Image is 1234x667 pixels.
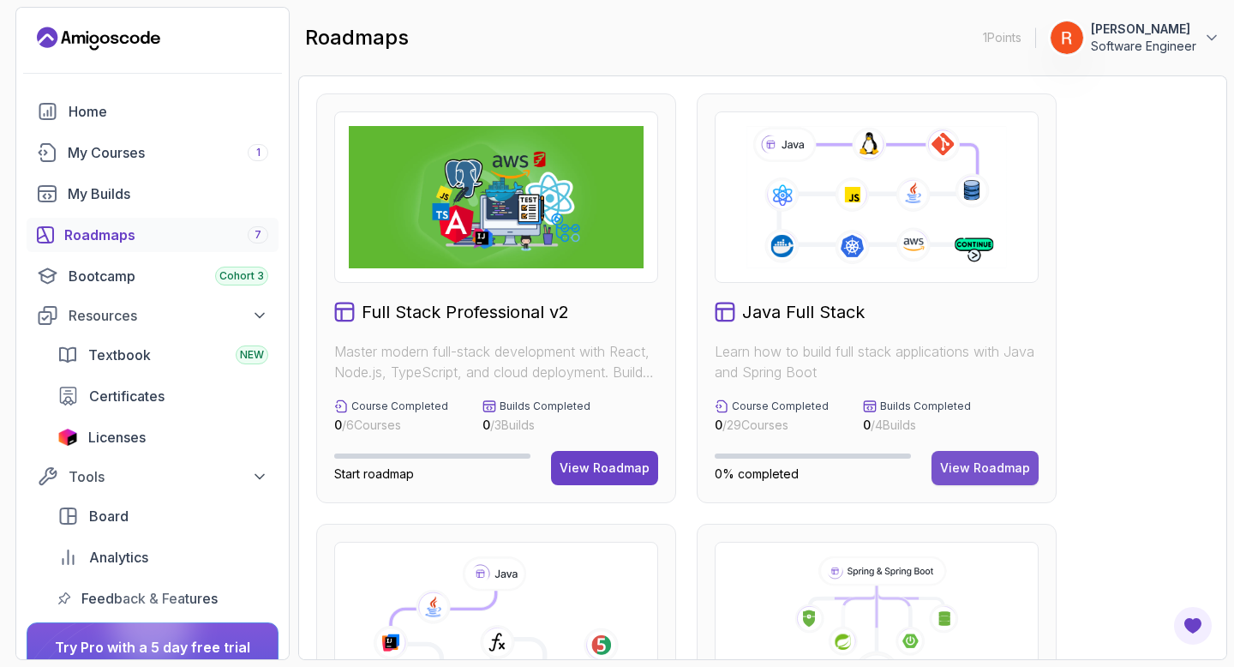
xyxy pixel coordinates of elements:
[69,266,268,286] div: Bootcamp
[69,305,268,326] div: Resources
[27,177,279,211] a: builds
[69,101,268,122] div: Home
[57,429,78,446] img: jetbrains icon
[47,540,279,574] a: analytics
[68,142,268,163] div: My Courses
[27,461,279,492] button: Tools
[715,418,722,432] span: 0
[81,588,218,609] span: Feedback & Features
[551,451,658,485] button: View Roadmap
[1091,38,1196,55] p: Software Engineer
[255,228,261,242] span: 7
[482,418,490,432] span: 0
[1172,605,1213,646] button: Open Feedback Button
[983,29,1021,46] p: 1 Points
[863,418,871,432] span: 0
[351,400,448,413] p: Course Completed
[27,259,279,293] a: bootcamp
[89,506,129,526] span: Board
[742,300,865,324] h2: Java Full Stack
[37,25,160,52] a: Landing page
[47,581,279,616] a: feedback
[305,24,409,51] h2: roadmaps
[334,466,414,481] span: Start roadmap
[482,417,590,434] p: / 3 Builds
[1051,21,1083,54] img: user profile image
[334,418,342,432] span: 0
[27,135,279,170] a: courses
[1050,21,1220,55] button: user profile image[PERSON_NAME]Software Engineer
[27,218,279,252] a: roadmaps
[732,400,829,413] p: Course Completed
[362,300,569,324] h2: Full Stack Professional v2
[219,269,264,283] span: Cohort 3
[27,300,279,331] button: Resources
[27,94,279,129] a: home
[500,400,590,413] p: Builds Completed
[47,499,279,533] a: board
[863,417,971,434] p: / 4 Builds
[940,460,1030,477] div: View Roadmap
[715,417,829,434] p: / 29 Courses
[68,183,268,204] div: My Builds
[334,341,658,382] p: Master modern full-stack development with React, Node.js, TypeScript, and cloud deployment. Build...
[47,379,279,413] a: certificates
[69,466,268,487] div: Tools
[47,420,279,454] a: licenses
[47,338,279,372] a: textbook
[715,341,1039,382] p: Learn how to build full stack applications with Java and Spring Boot
[256,146,261,159] span: 1
[1091,21,1196,38] p: [PERSON_NAME]
[560,460,650,477] div: View Roadmap
[931,451,1039,485] button: View Roadmap
[88,427,146,448] span: Licenses
[89,547,148,568] span: Analytics
[64,225,268,245] div: Roadmaps
[880,400,971,413] p: Builds Completed
[334,417,448,434] p: / 6 Courses
[240,348,264,362] span: NEW
[89,386,165,406] span: Certificates
[88,345,151,365] span: Textbook
[715,466,799,481] span: 0% completed
[349,126,644,268] img: Full Stack Professional v2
